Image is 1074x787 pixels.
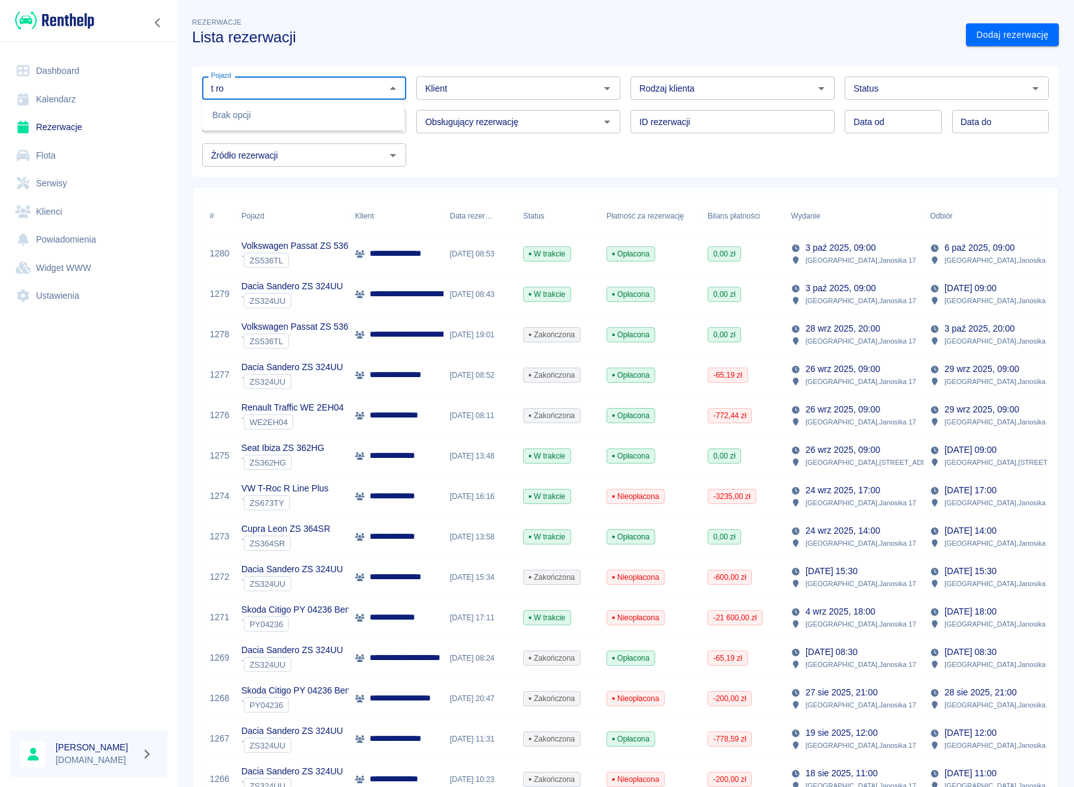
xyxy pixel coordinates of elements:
[56,754,136,767] p: [DOMAIN_NAME]
[241,603,368,616] p: Skoda Citigo PY 04236 Benzyna
[244,256,288,265] span: ZS536TL
[708,289,740,300] span: 0,00 zł
[524,450,570,462] span: W trakcie
[944,255,1055,266] p: [GEOGRAPHIC_DATA] , Janosika 17
[443,395,517,436] div: [DATE] 08:11
[607,450,655,462] span: Opłacona
[944,282,996,295] p: [DATE] 09:00
[244,620,288,629] span: PY04236
[210,409,229,422] a: 1276
[708,450,740,462] span: 0,00 zł
[805,578,916,589] p: [GEOGRAPHIC_DATA] , Janosika 17
[210,692,229,705] a: 1268
[10,57,167,85] a: Dashboard
[944,646,996,659] p: [DATE] 08:30
[210,198,214,234] div: #
[211,71,231,80] label: Pojazd
[450,198,493,234] div: Data rezerwacji
[10,225,167,254] a: Powiadomienia
[10,282,167,310] a: Ustawienia
[524,248,570,260] span: W trakcie
[241,495,329,510] div: `
[606,198,684,234] div: Płatność za rezerwację
[785,198,924,234] div: Wydanie
[944,726,996,740] p: [DATE] 12:00
[443,198,517,234] div: Data rezerwacji
[10,141,167,170] a: Flota
[944,322,1015,335] p: 3 paź 2025, 20:00
[493,207,510,225] button: Sort
[607,491,664,502] span: Nieopłacona
[805,335,916,347] p: [GEOGRAPHIC_DATA] , Janosika 17
[708,774,751,785] span: -200,00 zł
[210,732,229,745] a: 1267
[944,565,996,578] p: [DATE] 15:30
[241,657,343,672] div: `
[241,738,343,753] div: `
[805,740,916,751] p: [GEOGRAPHIC_DATA] , Janosika 17
[524,531,570,543] span: W trakcie
[210,570,229,584] a: 1272
[805,538,916,549] p: [GEOGRAPHIC_DATA] , Janosika 17
[805,295,916,306] p: [GEOGRAPHIC_DATA] , Janosika 17
[791,198,820,234] div: Wydanie
[210,287,229,301] a: 1279
[805,376,916,387] p: [GEOGRAPHIC_DATA] , Janosika 17
[944,538,1055,549] p: [GEOGRAPHIC_DATA] , Janosika 17
[244,700,288,710] span: PY04236
[708,733,751,745] span: -778,59 zł
[812,80,830,97] button: Otwórz
[805,255,916,266] p: [GEOGRAPHIC_DATA] , Janosika 17
[244,498,289,508] span: ZS673TY
[607,369,655,381] span: Opłacona
[241,442,324,455] p: Seat Ibiza ZS 362HG
[10,85,167,114] a: Kalendarz
[708,652,747,664] span: -65,19 zł
[524,410,580,421] span: Zakończona
[241,616,368,632] div: `
[944,578,1055,589] p: [GEOGRAPHIC_DATA] , Janosika 17
[944,335,1055,347] p: [GEOGRAPHIC_DATA] , Janosika 17
[384,147,402,164] button: Otwórz
[210,611,229,624] a: 1271
[443,557,517,598] div: [DATE] 15:34
[443,355,517,395] div: [DATE] 08:52
[805,524,880,538] p: 24 wrz 2025, 14:00
[210,530,229,543] a: 1273
[241,414,344,430] div: `
[202,100,404,131] div: Brak opcji
[443,234,517,274] div: [DATE] 08:53
[805,659,916,670] p: [GEOGRAPHIC_DATA] , Janosika 17
[241,482,329,495] p: VW T-Roc R Line Plus
[607,572,664,583] span: Nieopłacona
[241,563,343,576] p: Dacia Sandero ZS 324UU
[56,741,136,754] h6: [PERSON_NAME]
[944,524,996,538] p: [DATE] 14:00
[241,724,343,738] p: Dacia Sandero ZS 324UU
[607,531,655,543] span: Opłacona
[944,363,1019,376] p: 29 wrz 2025, 09:00
[241,293,343,308] div: `
[244,539,290,548] span: ZS364SR
[10,198,167,226] a: Klienci
[708,693,751,704] span: -200,00 zł
[708,410,751,421] span: -772,44 zł
[523,198,545,234] div: Status
[966,23,1059,47] a: Dodaj rezerwację
[708,329,740,340] span: 0,00 zł
[443,315,517,355] div: [DATE] 19:01
[944,416,1055,428] p: [GEOGRAPHIC_DATA] , Janosika 17
[517,198,600,234] div: Status
[244,296,291,306] span: ZS324UU
[241,401,344,414] p: Renault Traffic WE 2EH04
[805,605,875,618] p: 4 wrz 2025, 18:00
[349,198,443,234] div: Klient
[805,363,880,376] p: 26 wrz 2025, 09:00
[384,80,402,97] button: Zamknij
[805,699,916,711] p: [GEOGRAPHIC_DATA] , Janosika 17
[805,457,1005,468] p: [GEOGRAPHIC_DATA] , [STREET_ADDRESS][PERSON_NAME]
[443,678,517,719] div: [DATE] 20:47
[524,612,570,623] span: W trakcie
[607,693,664,704] span: Nieopłacona
[524,652,580,664] span: Zakończona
